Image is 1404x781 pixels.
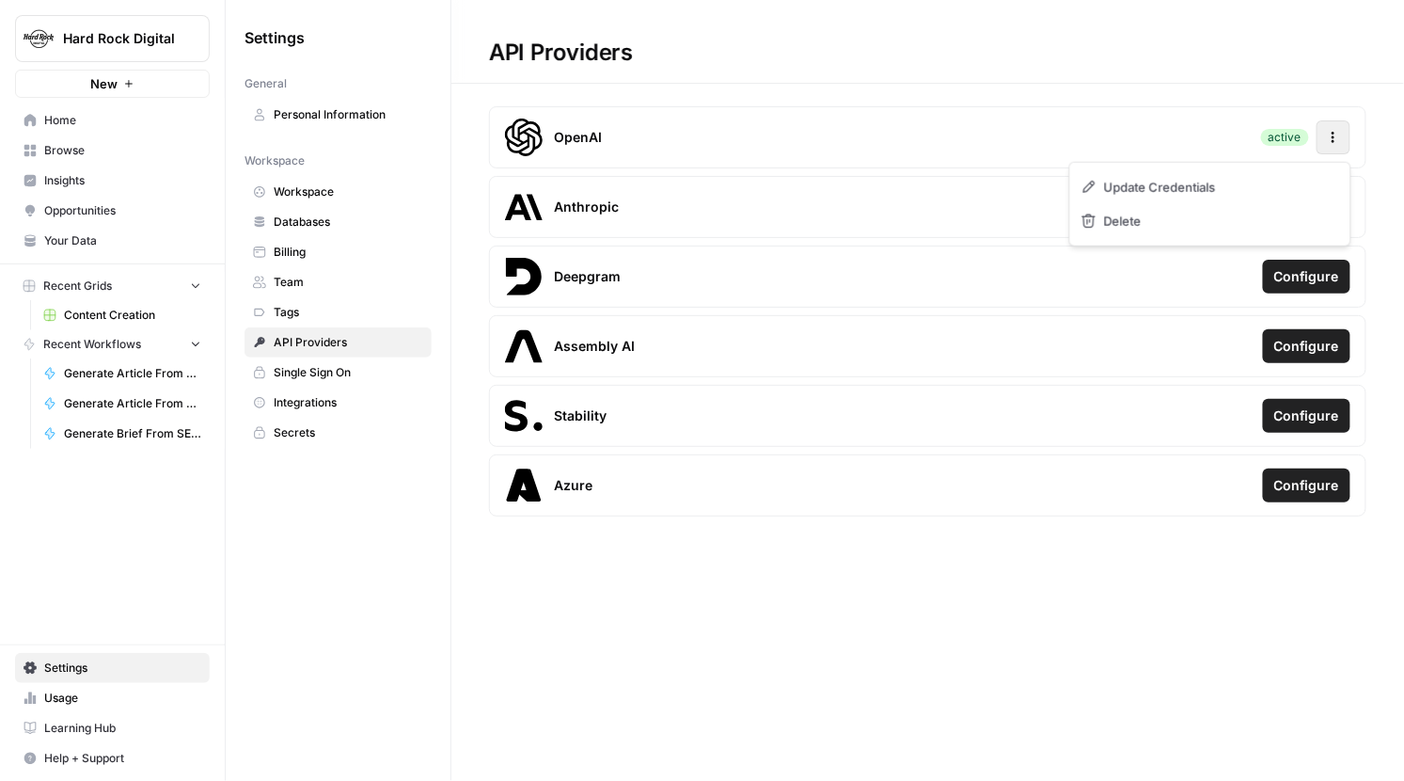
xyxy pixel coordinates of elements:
span: Azure [554,476,592,495]
span: Team [274,274,423,291]
a: Generate Brief From SERP-testing [35,419,210,449]
a: Insights [15,166,210,196]
span: New [90,74,118,93]
button: Recent Workflows [15,330,210,359]
a: Usage [15,683,210,713]
a: Your Data [15,226,210,256]
a: Settings [15,653,210,683]
a: Content Creation [35,300,210,330]
span: Tags [274,304,423,321]
span: Generate Article From Outline-test [64,395,201,412]
span: Billing [274,244,423,261]
span: Usage [44,690,201,707]
a: Browse [15,135,210,166]
span: Home [44,112,201,129]
button: New [15,70,210,98]
span: Delete [1104,212,1142,231]
span: Deepgram [554,267,621,286]
a: Databases [245,207,432,237]
a: Home [15,105,210,135]
span: Personal Information [274,106,423,123]
span: Integrations [274,394,423,411]
button: Configure [1263,469,1350,502]
a: Single Sign On [245,358,432,388]
a: Learning Hub [15,713,210,743]
span: OpenAI [554,128,602,147]
span: Content Creation [64,307,201,324]
span: Settings [44,660,201,677]
span: Learning Hub [44,720,201,737]
div: API Providers [451,38,670,68]
span: Workspace [245,152,305,169]
div: active [1261,129,1309,146]
span: Configure [1274,267,1339,286]
button: Help + Support [15,743,210,773]
a: Opportunities [15,196,210,226]
button: Configure [1263,329,1350,363]
span: Settings [245,26,305,49]
button: Workspace: Hard Rock Digital [15,15,210,62]
span: Stability [554,406,607,425]
button: Recent Grids [15,272,210,300]
span: Configure [1274,476,1339,495]
span: Opportunities [44,202,201,219]
a: Generate Article From Outline-test [35,389,210,419]
a: Workspace [245,177,432,207]
span: Update Credentials [1104,178,1216,197]
a: API Providers [245,327,432,358]
button: Configure [1263,399,1350,433]
span: Workspace [274,183,423,200]
span: Your Data [44,232,201,249]
span: API Providers [274,334,423,351]
a: Personal Information [245,100,432,130]
span: Help + Support [44,750,201,767]
span: Generate Article From Outline [64,365,201,382]
span: Assembly AI [554,337,635,356]
a: Team [245,267,432,297]
span: Configure [1274,406,1339,425]
span: Recent Grids [43,278,112,295]
span: Generate Brief From SERP-testing [64,425,201,442]
span: Single Sign On [274,364,423,381]
span: Browse [44,142,201,159]
span: Recent Workflows [43,336,141,353]
a: Generate Article From Outline [35,359,210,389]
span: Hard Rock Digital [63,29,177,48]
span: Anthropic [554,198,619,216]
a: Billing [245,237,432,267]
span: Configure [1274,337,1339,356]
button: Configure [1263,260,1350,294]
a: Tags [245,297,432,327]
a: Secrets [245,418,432,448]
span: Insights [44,172,201,189]
span: General [245,75,287,92]
img: Hard Rock Digital Logo [22,22,55,56]
span: Databases [274,214,423,231]
a: Integrations [245,388,432,418]
span: Secrets [274,424,423,441]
